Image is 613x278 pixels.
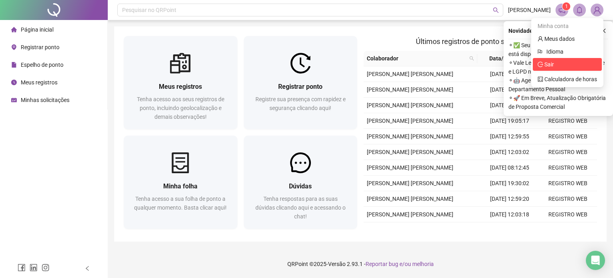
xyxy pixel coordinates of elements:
span: Idioma [546,47,592,56]
span: Tenha respostas para as suas dúvidas clicando aqui e acessando o chat! [255,196,346,220]
span: Últimos registros de ponto sincronizados [416,37,545,46]
span: flag [538,47,543,56]
span: Reportar bug e/ou melhoria [366,261,434,267]
span: Registrar ponto [21,44,59,50]
span: Colaborador [367,54,466,63]
span: [PERSON_NAME] [PERSON_NAME] [367,180,453,186]
span: Tenha acesso aos seus registros de ponto, incluindo geolocalização e demais observações! [137,96,224,120]
span: logout [538,62,543,67]
td: REGISTRO WEB [539,222,597,238]
span: Meus registros [21,79,57,86]
span: [PERSON_NAME] [PERSON_NAME] [367,71,453,77]
td: [DATE] 13:02:56 [481,66,539,82]
span: Dúvidas [289,182,312,190]
span: Data/Hora [481,54,524,63]
span: notification [558,6,566,14]
span: Novidades ! [508,26,537,35]
td: REGISTRO WEB [539,113,597,129]
span: Versão [328,261,346,267]
td: [DATE] 12:03:18 [481,207,539,222]
span: [PERSON_NAME] [PERSON_NAME] [367,118,453,124]
td: REGISTRO WEB [539,207,597,222]
img: 89263 [591,4,603,16]
span: search [493,7,499,13]
span: Meus registros [159,83,202,90]
td: REGISTRO WEB [539,191,597,207]
span: linkedin [30,264,38,272]
a: Minha folhaTenha acesso a sua folha de ponto a qualquer momento. Basta clicar aqui! [124,136,237,229]
span: Página inicial [21,26,53,33]
span: bell [576,6,583,14]
td: REGISTRO WEB [539,144,597,160]
span: Minha folha [163,182,198,190]
span: close [601,28,606,34]
td: REGISTRO WEB [539,160,597,176]
footer: QRPoint © 2025 - 2.93.1 - [108,250,613,278]
td: [DATE] 19:30:02 [481,176,539,191]
span: [PERSON_NAME] [PERSON_NAME] [367,164,453,171]
span: left [85,266,90,271]
span: facebook [18,264,26,272]
td: [DATE] 12:06:08 [481,82,539,98]
sup: 1 [562,2,570,10]
span: environment [11,44,17,50]
span: [PERSON_NAME] [PERSON_NAME] [367,102,453,108]
span: Minhas solicitações [21,97,69,103]
th: Data/Hora [477,51,534,66]
td: REGISTRO WEB [539,129,597,144]
span: ⚬ ✅ Seu Checklist de Sucesso do DP está disponível [508,41,608,58]
td: [DATE] 08:12:45 [481,160,539,176]
span: instagram [42,264,49,272]
span: [PERSON_NAME] [PERSON_NAME] [367,211,453,218]
td: [DATE] 12:59:55 [481,129,539,144]
span: file [11,62,17,68]
span: [PERSON_NAME] [508,6,551,14]
div: Minha conta [533,20,602,32]
span: Espelho de ponto [21,62,63,68]
span: ⚬ 🚀 Em Breve, Atualização Obrigatória de Proposta Comercial [508,94,608,111]
a: Meus registrosTenha acesso aos seus registros de ponto, incluindo geolocalização e demais observa... [124,36,237,129]
span: ⚬ 🤖 Agente QR: sua IA no Departamento Pessoal [508,76,608,94]
span: [PERSON_NAME] [PERSON_NAME] [367,149,453,155]
span: Registre sua presença com rapidez e segurança clicando aqui! [255,96,346,111]
span: search [469,56,474,61]
td: [DATE] 08:14:36 [481,222,539,238]
span: clock-circle [11,80,17,85]
span: Tenha acesso a sua folha de ponto a qualquer momento. Basta clicar aqui! [134,196,227,211]
span: home [11,27,17,32]
a: user Meus dados [538,36,575,42]
a: Registrar pontoRegistre sua presença com rapidez e segurança clicando aqui! [244,36,358,129]
td: [DATE] 19:05:17 [481,113,539,129]
td: REGISTRO WEB [539,176,597,191]
a: calculator Calculadora de horas [538,76,597,82]
span: search [468,52,476,64]
span: schedule [11,97,17,103]
span: [PERSON_NAME] [PERSON_NAME] [367,196,453,202]
span: 1 [565,4,568,9]
a: DúvidasTenha respostas para as suas dúvidas clicando aqui e acessando o chat! [244,136,358,229]
span: ⚬ Vale Lembrar: Política de Privacidade e LGPD na QRPoint [508,58,608,76]
span: Registrar ponto [278,83,322,90]
td: [DATE] 12:03:02 [481,144,539,160]
td: [DATE] 12:59:20 [481,191,539,207]
span: Sair [544,61,554,68]
span: [PERSON_NAME] [PERSON_NAME] [367,133,453,140]
div: Open Intercom Messenger [586,251,605,270]
td: [DATE] 08:25:06 [481,98,539,113]
span: [PERSON_NAME] [PERSON_NAME] [367,86,453,93]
